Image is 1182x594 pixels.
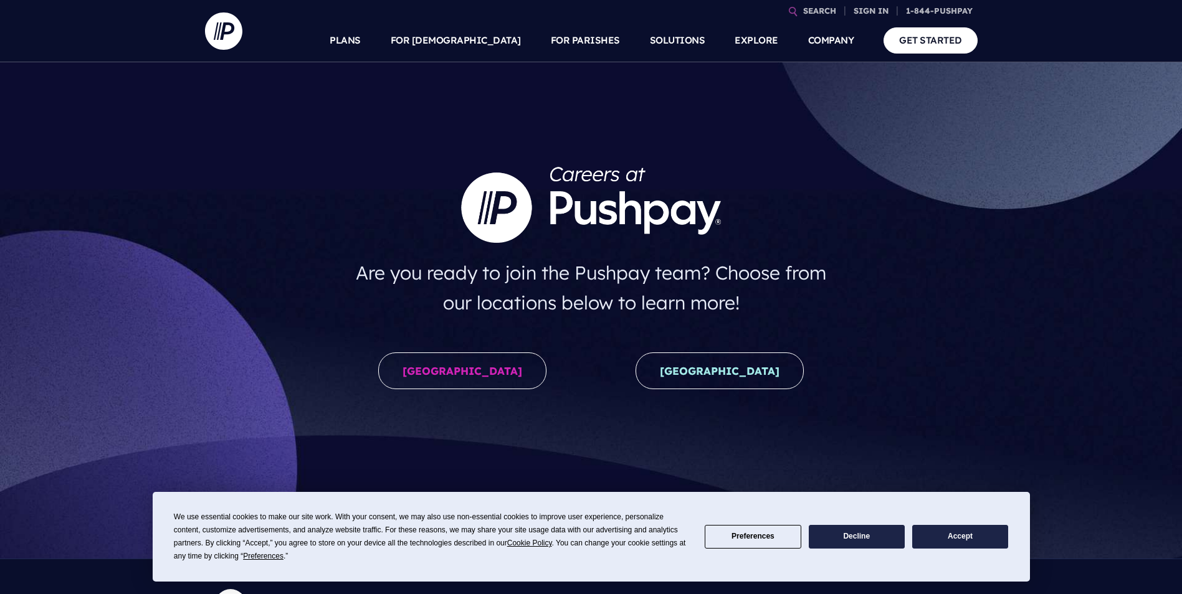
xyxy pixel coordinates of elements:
[343,253,839,323] h4: Are you ready to join the Pushpay team? Choose from our locations below to learn more!
[650,19,705,62] a: SOLUTIONS
[507,539,552,547] span: Cookie Policy
[808,19,854,62] a: COMPANY
[735,19,778,62] a: EXPLORE
[705,525,801,549] button: Preferences
[243,552,284,560] span: Preferences
[884,27,978,53] a: GET STARTED
[174,511,690,563] div: We use essential cookies to make our site work. With your consent, we may also use non-essential ...
[809,525,905,549] button: Decline
[636,352,804,389] a: [GEOGRAPHIC_DATA]
[330,19,361,62] a: PLANS
[378,352,546,389] a: [GEOGRAPHIC_DATA]
[912,525,1008,549] button: Accept
[551,19,620,62] a: FOR PARISHES
[391,19,521,62] a: FOR [DEMOGRAPHIC_DATA]
[153,492,1030,582] div: Cookie Consent Prompt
